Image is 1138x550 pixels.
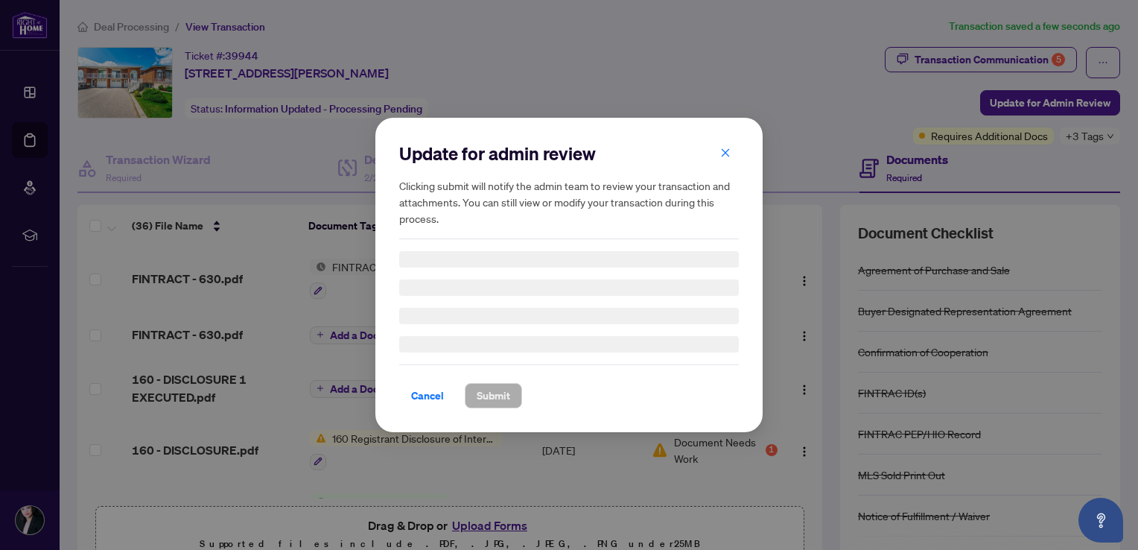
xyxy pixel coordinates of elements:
[465,383,522,408] button: Submit
[399,177,739,227] h5: Clicking submit will notify the admin team to review your transaction and attachments. You can st...
[411,384,444,408] span: Cancel
[1078,498,1123,543] button: Open asap
[720,148,731,158] span: close
[399,142,739,165] h2: Update for admin review
[399,383,456,408] button: Cancel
